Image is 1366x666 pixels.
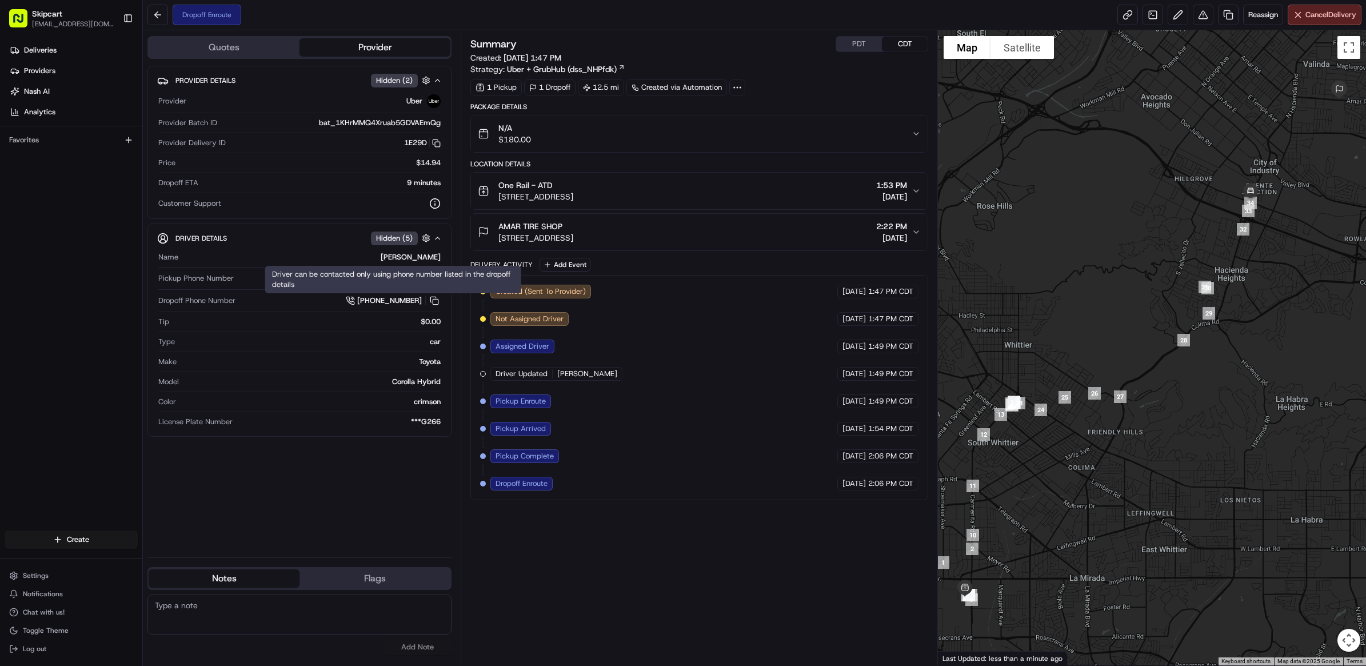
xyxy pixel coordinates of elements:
[1232,218,1254,240] div: 32
[496,478,548,489] span: Dropoff Enroute
[842,314,866,324] span: [DATE]
[524,79,576,95] div: 1 Dropoff
[1337,629,1360,652] button: Map camera controls
[11,167,21,176] div: 📗
[427,94,441,108] img: uber-new-logo.jpeg
[973,424,994,445] div: 12
[1003,391,1025,413] div: 14
[158,337,175,347] span: Type
[1054,386,1076,408] div: 25
[962,475,984,497] div: 11
[842,451,866,461] span: [DATE]
[498,180,553,191] span: One Rail - ATD
[842,424,866,434] span: [DATE]
[5,531,138,549] button: Create
[67,535,89,545] span: Create
[868,478,913,489] span: 2:06 PM CDT
[5,131,138,149] div: Favorites
[496,424,546,434] span: Pickup Arrived
[470,63,625,75] div: Strategy:
[498,232,573,244] span: [STREET_ADDRESS]
[1109,386,1131,408] div: 27
[1198,302,1220,324] div: 29
[32,19,114,29] button: [EMAIL_ADDRESS][DOMAIN_NAME]
[158,317,169,327] span: Tip
[92,161,188,182] a: 💻API Documentation
[181,397,441,407] div: crimson
[842,341,866,352] span: [DATE]
[5,62,142,80] a: Providers
[961,538,983,560] div: 2
[11,11,34,34] img: Nash
[5,82,142,101] a: Nash AI
[158,138,226,148] span: Provider Delivery ID
[882,37,928,51] button: CDT
[24,66,55,76] span: Providers
[158,296,235,306] span: Dropoff Phone Number
[23,608,65,617] span: Chat with us!
[498,134,531,145] span: $180.00
[376,233,413,244] span: Hidden ( 5 )
[1288,5,1361,25] button: CancelDelivery
[1173,329,1195,351] div: 28
[842,369,866,379] span: [DATE]
[158,377,179,387] span: Model
[836,37,882,51] button: PDT
[1003,392,1025,413] div: 22
[958,584,980,606] div: 8
[1194,276,1216,298] div: 31
[5,41,142,59] a: Deliveries
[960,584,982,606] div: 3
[1197,277,1219,299] div: 30
[1305,10,1356,20] span: Cancel Delivery
[1337,36,1360,59] button: Toggle fullscreen view
[868,451,913,461] span: 2:06 PM CDT
[1347,658,1363,664] a: Terms
[868,286,913,297] span: 1:47 PM CDT
[158,96,186,106] span: Provider
[1277,658,1340,664] span: Map data ©2025 Google
[496,286,586,297] span: Created (Sent To Provider)
[990,36,1054,59] button: Show satellite imagery
[868,396,913,406] span: 1:49 PM CDT
[876,191,907,202] span: [DATE]
[416,158,441,168] span: $14.94
[507,63,625,75] a: Uber + GrubHub (dss_NHPfdk)
[496,396,546,406] span: Pickup Enroute
[5,5,118,32] button: Skipcart[EMAIL_ADDRESS][DOMAIN_NAME]
[990,404,1012,425] div: 13
[5,586,138,602] button: Notifications
[32,8,62,19] button: Skipcart
[938,651,1068,665] div: Last Updated: less than a minute ago
[39,121,145,130] div: We're available if you need us!
[158,357,177,367] span: Make
[149,38,299,57] button: Quotes
[626,79,727,95] div: Created via Automation
[842,478,866,489] span: [DATE]
[30,74,189,86] input: Clear
[157,71,442,90] button: Provider DetailsHidden (2)
[498,221,562,232] span: AMAR TIRE SHOP
[108,166,183,177] span: API Documentation
[203,178,441,188] div: 9 minutes
[194,113,208,126] button: Start new chat
[346,294,441,307] a: [PHONE_NUMBER]
[97,167,106,176] div: 💻
[471,115,928,152] button: N/A$180.00
[158,273,234,284] span: Pickup Phone Number
[371,73,433,87] button: Hidden (2)
[181,357,441,367] div: Toyota
[158,158,175,168] span: Price
[183,377,441,387] div: Corolla Hybrid
[540,258,590,272] button: Add Event
[496,451,554,461] span: Pickup Complete
[11,109,32,130] img: 1736555255976-a54dd68f-1ca7-489b-9aae-adbdc363a1c4
[81,193,138,202] a: Powered byPylon
[1001,393,1022,414] div: 17
[496,369,548,379] span: Driver Updated
[470,39,517,49] h3: Summary
[11,46,208,64] p: Welcome 👋
[23,626,69,635] span: Toggle Theme
[299,38,450,57] button: Provider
